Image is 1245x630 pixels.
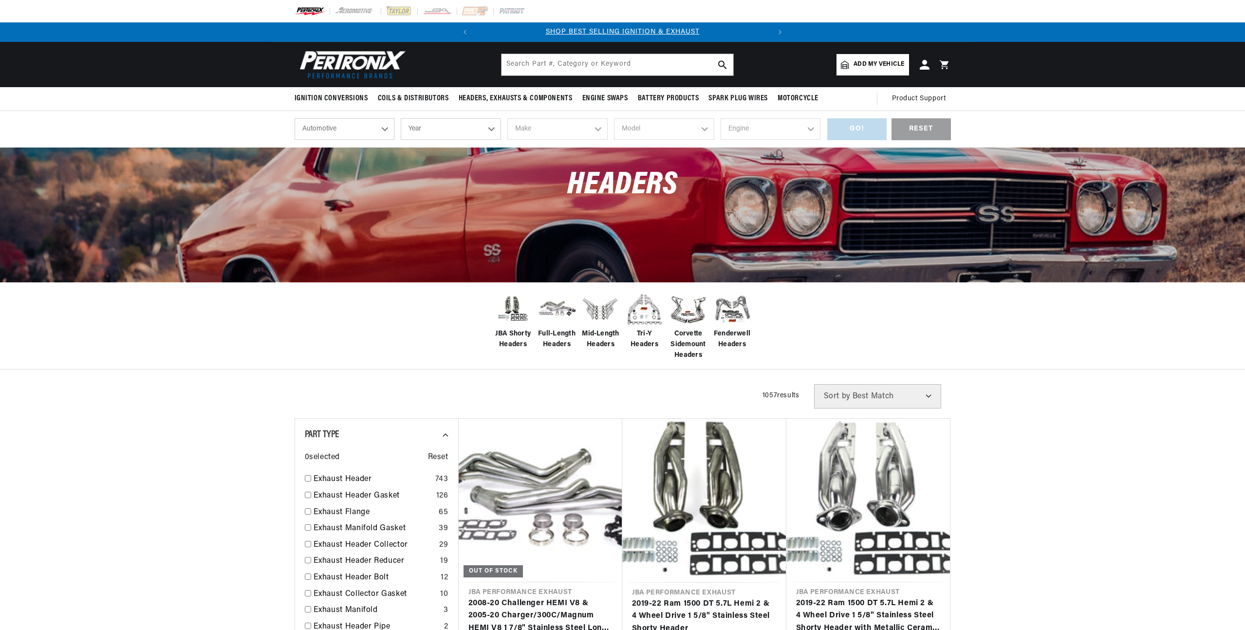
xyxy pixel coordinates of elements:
[444,604,448,617] div: 3
[435,473,448,486] div: 743
[502,54,733,75] input: Search Part #, Category or Keyword
[546,28,700,36] a: SHOP BEST SELLING IGNITION & EXHAUST
[633,87,704,110] summary: Battery Products
[892,118,951,140] div: RESET
[305,451,340,464] span: 0 selected
[567,169,677,201] span: Headers
[378,93,449,104] span: Coils & Distributors
[440,555,448,568] div: 19
[625,290,664,329] img: Tri-Y Headers
[455,22,475,42] button: Translation missing: en.sections.announcements.previous_announcement
[708,93,768,104] span: Spark Plug Wires
[440,588,448,601] div: 10
[538,294,576,324] img: Full-Length Headers
[314,588,437,601] a: Exhaust Collector Gasket
[638,93,699,104] span: Battery Products
[305,430,339,440] span: Part Type
[314,490,432,502] a: Exhaust Header Gasket
[494,290,533,351] a: JBA Shorty Headers JBA Shorty Headers
[314,555,437,568] a: Exhaust Header Reducer
[441,572,448,584] div: 12
[713,290,752,329] img: Fenderwell Headers
[814,384,941,408] select: Sort by
[295,87,373,110] summary: Ignition Conversions
[401,118,501,140] select: Year
[625,290,664,351] a: Tri-Y Headers Tri-Y Headers
[669,290,708,361] a: Corvette Sidemount Headers Corvette Sidemount Headers
[494,293,533,325] img: JBA Shorty Headers
[475,27,770,37] div: 1 of 2
[507,118,608,140] select: Make
[295,93,368,104] span: Ignition Conversions
[581,329,620,351] span: Mid-Length Headers
[314,473,431,486] a: Exhaust Header
[454,87,577,110] summary: Headers, Exhausts & Components
[373,87,454,110] summary: Coils & Distributors
[721,118,821,140] select: Engine
[669,329,708,361] span: Corvette Sidemount Headers
[439,522,448,535] div: 39
[428,451,448,464] span: Reset
[669,290,708,329] img: Corvette Sidemount Headers
[436,490,448,502] div: 126
[439,539,448,552] div: 29
[854,60,904,69] span: Add my vehicle
[295,118,395,140] select: Ride Type
[713,329,752,351] span: Fenderwell Headers
[892,93,946,104] span: Product Support
[713,290,752,351] a: Fenderwell Headers Fenderwell Headers
[581,290,620,351] a: Mid-Length Headers Mid-Length Headers
[773,87,823,110] summary: Motorcycle
[494,329,533,351] span: JBA Shorty Headers
[538,290,576,351] a: Full-Length Headers Full-Length Headers
[314,522,435,535] a: Exhaust Manifold Gasket
[295,48,407,81] img: Pertronix
[582,93,628,104] span: Engine Swaps
[439,506,448,519] div: 65
[475,27,770,37] div: Announcement
[892,87,951,111] summary: Product Support
[824,392,851,400] span: Sort by
[770,22,790,42] button: Translation missing: en.sections.announcements.next_announcement
[538,329,576,351] span: Full-Length Headers
[614,118,714,140] select: Model
[314,604,440,617] a: Exhaust Manifold
[712,54,733,75] button: search button
[836,54,909,75] a: Add my vehicle
[270,22,975,42] slideshow-component: Translation missing: en.sections.announcements.announcement_bar
[314,506,435,519] a: Exhaust Flange
[577,87,633,110] summary: Engine Swaps
[314,539,436,552] a: Exhaust Header Collector
[704,87,773,110] summary: Spark Plug Wires
[459,93,573,104] span: Headers, Exhausts & Components
[778,93,818,104] span: Motorcycle
[762,392,799,399] span: 1057 results
[581,290,620,329] img: Mid-Length Headers
[625,329,664,351] span: Tri-Y Headers
[314,572,437,584] a: Exhaust Header Bolt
